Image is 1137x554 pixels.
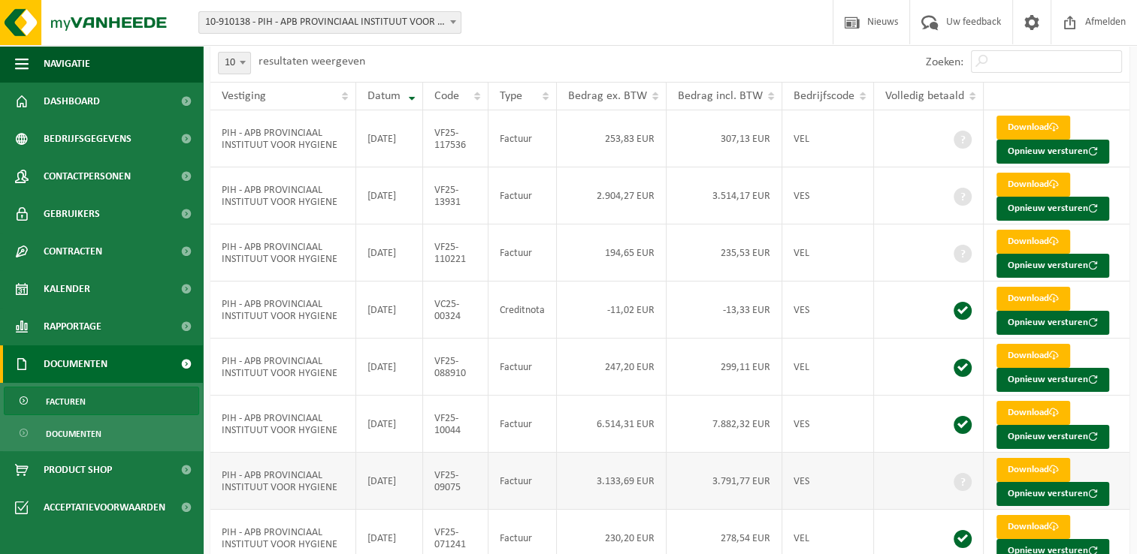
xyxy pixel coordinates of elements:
a: Documenten [4,419,199,447]
td: [DATE] [356,453,423,510]
a: Download [996,173,1070,197]
td: PIH - APB PROVINCIAAL INSTITUUT VOOR HYGIENE [210,396,356,453]
span: Datum [367,90,401,102]
span: Bedrijfsgegevens [44,120,132,158]
td: VF25-117536 [423,110,488,167]
td: 247,20 EUR [557,339,667,396]
button: Opnieuw versturen [996,482,1109,506]
td: VES [782,282,874,339]
td: Factuur [488,339,557,396]
td: -11,02 EUR [557,282,667,339]
td: PIH - APB PROVINCIAAL INSTITUUT VOOR HYGIENE [210,282,356,339]
a: Download [996,515,1070,539]
td: [DATE] [356,339,423,396]
span: Rapportage [44,308,101,345]
td: PIH - APB PROVINCIAAL INSTITUUT VOOR HYGIENE [210,224,356,282]
span: Documenten [46,420,101,448]
a: Download [996,401,1070,425]
span: Type [500,90,522,102]
td: 6.514,31 EUR [557,396,667,453]
td: VEL [782,110,874,167]
label: Zoeken: [926,56,963,68]
span: 10 [218,52,251,74]
td: Factuur [488,453,557,510]
td: [DATE] [356,110,423,167]
span: Dashboard [44,83,100,120]
td: Factuur [488,167,557,224]
a: Download [996,458,1070,482]
span: Vestiging [222,90,266,102]
button: Opnieuw versturen [996,368,1109,392]
a: Download [996,116,1070,140]
a: Download [996,230,1070,254]
a: Download [996,344,1070,368]
span: 10 [219,53,250,74]
td: 7.882,32 EUR [667,396,782,453]
span: Code [434,90,459,102]
td: 253,83 EUR [557,110,667,167]
span: 10-910138 - PIH - APB PROVINCIAAL INSTITUUT VOOR HYGIENE - ANTWERPEN [198,11,461,34]
td: VC25-00324 [423,282,488,339]
td: 2.904,27 EUR [557,167,667,224]
td: VF25-088910 [423,339,488,396]
span: Volledig betaald [885,90,964,102]
span: Product Shop [44,451,112,489]
td: Factuur [488,110,557,167]
td: -13,33 EUR [667,282,782,339]
td: VES [782,453,874,510]
button: Opnieuw versturen [996,425,1109,449]
button: Opnieuw versturen [996,140,1109,164]
td: VEL [782,224,874,282]
span: Navigatie [44,45,90,83]
span: Facturen [46,387,86,416]
td: VES [782,396,874,453]
td: 194,65 EUR [557,224,667,282]
span: Gebruikers [44,195,100,233]
td: VF25-110221 [423,224,488,282]
label: resultaten weergeven [259,56,365,68]
button: Opnieuw versturen [996,311,1109,335]
td: 3.133,69 EUR [557,453,667,510]
td: [DATE] [356,224,423,282]
a: Facturen [4,387,199,415]
td: Factuur [488,396,557,453]
td: VES [782,167,874,224]
span: Bedrijfscode [794,90,854,102]
td: [DATE] [356,396,423,453]
td: 235,53 EUR [667,224,782,282]
td: PIH - APB PROVINCIAAL INSTITUUT VOOR HYGIENE [210,110,356,167]
td: VF25-09075 [423,453,488,510]
span: Acceptatievoorwaarden [44,489,165,526]
td: PIH - APB PROVINCIAAL INSTITUUT VOOR HYGIENE [210,453,356,510]
span: Kalender [44,270,90,308]
td: VEL [782,339,874,396]
td: VF25-13931 [423,167,488,224]
span: Contracten [44,233,102,270]
td: PIH - APB PROVINCIAAL INSTITUUT VOOR HYGIENE [210,339,356,396]
span: Bedrag ex. BTW [568,90,647,102]
td: Factuur [488,224,557,282]
span: 10-910138 - PIH - APB PROVINCIAAL INSTITUUT VOOR HYGIENE - ANTWERPEN [199,12,461,33]
span: Documenten [44,345,107,383]
td: 299,11 EUR [667,339,782,396]
td: PIH - APB PROVINCIAAL INSTITUUT VOOR HYGIENE [210,167,356,224]
button: Opnieuw versturen [996,197,1109,221]
a: Download [996,287,1070,311]
span: Contactpersonen [44,158,131,195]
td: [DATE] [356,282,423,339]
td: Creditnota [488,282,557,339]
td: 3.791,77 EUR [667,453,782,510]
td: 307,13 EUR [667,110,782,167]
td: [DATE] [356,167,423,224]
td: 3.514,17 EUR [667,167,782,224]
td: VF25-10044 [423,396,488,453]
span: Bedrag incl. BTW [678,90,763,102]
button: Opnieuw versturen [996,254,1109,278]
